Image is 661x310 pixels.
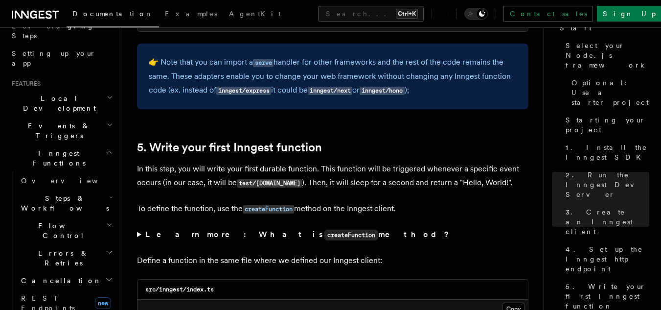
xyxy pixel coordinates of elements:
span: 4. Set up the Inngest http endpoint [566,244,649,274]
strong: Learn more: What is method? [145,230,451,239]
p: To define the function, use the method on the Inngest client. [137,202,528,216]
a: createFunction [243,204,294,213]
span: Flow Control [17,221,106,240]
span: Features [8,80,41,88]
a: 1. Install the Inngest SDK [562,139,649,166]
button: Cancellation [17,272,115,289]
a: Select your Node.js framework [562,37,649,74]
span: Setting up your app [12,49,96,67]
span: Events & Triggers [8,121,107,141]
span: Documentation [72,10,153,18]
a: Optional: Use a starter project [568,74,649,111]
span: Starting your project [566,115,649,135]
button: Search...Ctrl+K [318,6,424,22]
a: Starting your project [562,111,649,139]
span: 3. Create an Inngest client [566,207,649,237]
code: createFunction [324,230,378,240]
code: src/inngest/index.ts [145,286,214,293]
span: Inngest Functions [8,148,106,168]
button: Toggle dark mode [464,8,488,20]
a: Leveraging Steps [8,17,115,45]
button: Events & Triggers [8,117,115,144]
a: Overview [17,172,115,190]
p: In this step, you will write your first durable function. This function will be triggered wheneve... [137,162,528,190]
span: Examples [165,10,217,18]
button: Errors & Retries [17,244,115,272]
p: Define a function in the same file where we defined our Inngest client: [137,254,528,267]
a: serve [253,57,274,67]
code: inngest/next [308,87,352,95]
a: Contact sales [503,6,593,22]
code: inngest/express [216,87,271,95]
span: AgentKit [229,10,281,18]
a: 2. Run the Inngest Dev Server [562,166,649,203]
button: Steps & Workflows [17,190,115,217]
a: 4. Set up the Inngest http endpoint [562,240,649,278]
span: new [95,297,111,309]
summary: Learn more: What iscreateFunctionmethod? [137,228,528,242]
span: Select your Node.js framework [566,41,649,70]
span: 1. Install the Inngest SDK [566,143,649,162]
a: Setting up your app [8,45,115,72]
code: inngest/hono [360,87,404,95]
button: Local Development [8,90,115,117]
span: Cancellation [17,276,102,286]
button: Inngest Functions [8,144,115,172]
span: Optional: Use a starter project [571,78,649,107]
a: AgentKit [223,3,287,26]
a: Examples [159,3,223,26]
code: createFunction [243,205,294,214]
span: Local Development [8,94,107,113]
a: 3. Create an Inngest client [562,203,649,240]
button: Flow Control [17,217,115,244]
span: Steps & Workflows [17,193,109,213]
span: 2. Run the Inngest Dev Server [566,170,649,199]
p: 👉 Note that you can import a handler for other frameworks and the rest of the code remains the sa... [149,55,517,97]
span: Overview [21,177,122,185]
span: Errors & Retries [17,248,106,268]
code: test/[DOMAIN_NAME] [237,179,302,188]
a: 5. Write your first Inngest function [137,141,322,154]
a: Documentation [67,3,159,27]
kbd: Ctrl+K [396,9,418,19]
code: serve [253,59,274,67]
